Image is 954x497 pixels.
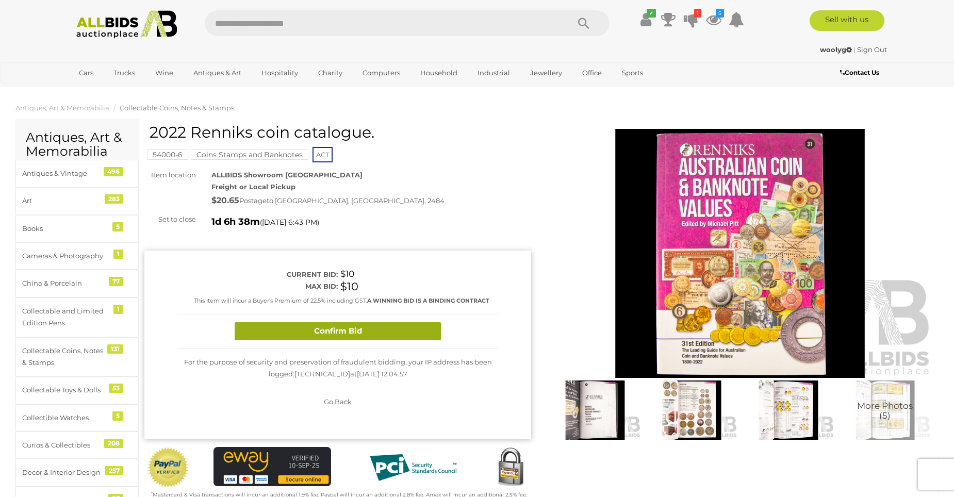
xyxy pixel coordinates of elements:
[149,64,180,81] a: Wine
[177,349,499,389] div: For the purpose of security and preservation of fraudulent bidding, your IP address has been logg...
[615,64,650,81] a: Sports
[361,447,465,488] img: PCI DSS compliant
[72,81,159,98] a: [GEOGRAPHIC_DATA]
[105,466,123,475] div: 257
[213,447,331,486] img: eWAY Payment Gateway
[22,345,107,369] div: Collectable Coins, Notes & Stamps
[107,64,142,81] a: Trucks
[294,370,350,378] span: [TECHNICAL_ID]
[22,412,107,424] div: Collectible Watches
[15,270,139,297] a: China & Porcelain 77
[840,67,882,78] a: Contact Us
[211,216,260,227] strong: 1d 6h 38m
[267,196,445,205] span: to [GEOGRAPHIC_DATA], [GEOGRAPHIC_DATA], 2484
[22,277,107,289] div: China & Porcelain
[105,194,123,204] div: 283
[22,439,107,451] div: Curios & Collectibles
[191,150,308,160] mark: Coins Stamps and Banknotes
[71,10,183,39] img: Allbids.com.au
[147,150,188,160] mark: 54000-6
[15,432,139,459] a: Curios & Collectibles 208
[357,370,407,378] span: [DATE] 12:04:57
[177,269,338,280] div: Current bid:
[523,64,569,81] a: Jewellery
[235,322,441,340] button: Confirm Bid
[340,280,358,293] span: $10
[857,402,913,421] span: More Photos (5)
[15,242,139,270] a: Cameras & Photography 1
[471,64,517,81] a: Industrial
[22,384,107,396] div: Collectable Toys & Dolls
[840,69,879,76] b: Contact Us
[137,213,204,225] div: Set to close
[262,218,317,227] span: [DATE] 6:43 PM
[549,380,641,439] img: 2022 Renniks coin catalogue.
[857,45,887,54] a: Sign Out
[22,168,107,179] div: Antiques & Vintage
[694,9,701,18] i: 1
[22,467,107,478] div: Decor & Interior Design
[112,222,123,231] div: 5
[109,384,123,393] div: 53
[113,305,123,314] div: 1
[26,130,128,159] h2: Antiques, Art & Memorabilia
[15,187,139,214] a: Art 283
[211,171,363,179] strong: ALLBIDS Showroom [GEOGRAPHIC_DATA]
[820,45,852,54] strong: woolyg
[490,447,531,488] img: Secured by Rapid SSL
[177,280,338,292] div: Max bid:
[15,215,139,242] a: Books 5
[191,151,308,159] a: Coins Stamps and Banknotes
[367,297,489,304] b: A WINNING BID IS A BINDING CONTRACT
[113,250,123,259] div: 1
[211,195,239,205] strong: $20.65
[109,277,123,286] div: 77
[647,9,656,18] i: ✔
[638,10,653,29] a: ✔
[820,45,853,54] a: woolyg
[716,9,724,18] i: 5
[22,223,107,235] div: Books
[853,45,856,54] span: |
[646,380,738,439] img: 2022 Renniks coin catalogue.
[72,64,100,81] a: Cars
[22,250,107,262] div: Cameras & Photography
[260,218,319,226] span: ( )
[255,64,305,81] a: Hospitality
[147,447,189,488] img: Official PayPal Seal
[211,183,295,191] strong: Freight or Local Pickup
[414,64,464,81] a: Household
[15,297,139,337] a: Collectable and Limited Edition Pens 1
[15,104,109,112] a: Antiques, Art & Memorabilia
[22,195,107,207] div: Art
[15,459,139,486] a: Decor & Interior Design 257
[15,160,139,187] a: Antiques & Vintage 496
[810,10,884,31] a: Sell with us
[840,380,931,439] a: More Photos(5)
[15,404,139,432] a: Collectible Watches 5
[147,151,188,159] a: 54000-6
[312,147,333,162] span: ACT
[211,193,531,208] div: Postage
[150,124,529,141] h1: 2022 Renniks coin catalogue.
[558,10,610,36] button: Search
[104,439,123,448] div: 208
[15,376,139,404] a: Collectable Toys & Dolls 53
[137,169,204,181] div: Item location
[104,167,123,176] div: 496
[194,297,489,304] small: This Item will incur a Buyer's Premium of 22.5% including GST.
[547,129,933,378] img: 2022 Renniks coin catalogue.
[340,269,354,279] span: $10
[683,10,699,29] a: 1
[107,344,123,354] div: 131
[324,397,352,406] span: Go Back
[22,305,107,329] div: Collectable and Limited Edition Pens
[15,337,139,377] a: Collectable Coins, Notes & Stamps 131
[743,380,834,439] img: 2022 Renniks coin catalogue.
[120,104,234,112] a: Collectable Coins, Notes & Stamps
[575,64,608,81] a: Office
[840,380,931,439] img: 2022 Renniks coin catalogue.
[187,64,248,81] a: Antiques & Art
